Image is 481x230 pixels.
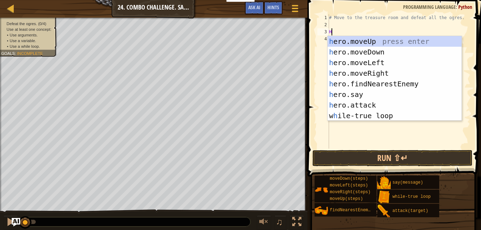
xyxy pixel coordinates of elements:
[10,44,40,48] span: Use a while loop.
[257,215,271,230] button: Adjust volume
[392,194,431,199] span: while-true loop
[7,44,53,49] li: Use a while loop.
[7,27,51,31] span: Use at least one concept:
[330,183,368,188] span: moveLeft(steps)
[245,1,264,15] button: Ask AI
[1,21,53,27] li: Defeat the ogres.
[330,176,368,181] span: moveDown(steps)
[276,217,283,227] span: ♫
[275,215,287,230] button: ♫
[10,33,38,37] span: Use arguments.
[248,4,260,11] span: Ask AI
[330,190,370,195] span: moveRight(steps)
[456,4,458,10] span: :
[317,21,329,28] div: 2
[290,215,304,230] button: Toggle fullscreen
[392,180,423,185] span: say(message)
[377,205,391,218] img: portrait.png
[312,150,472,166] button: Run ⇧↵
[1,27,53,32] li: Use at least one concept:
[315,183,328,196] img: portrait.png
[392,208,428,213] span: attack(target)
[15,51,17,56] span: :
[317,28,329,35] div: 3
[458,4,472,10] span: Python
[4,215,18,230] button: Ctrl + P: Pause
[7,32,53,38] li: Use arguments.
[315,204,328,217] img: portrait.png
[12,218,20,226] button: Ask AI
[7,44,8,48] i: •
[7,33,8,37] i: •
[317,14,329,21] div: 1
[330,208,376,213] span: findNearestEnemy()
[10,38,36,43] span: Use a variable.
[267,4,279,11] span: Hints
[7,38,53,44] li: Use a variable.
[7,38,8,43] i: •
[1,51,15,56] span: Goals
[330,196,363,201] span: moveUp(steps)
[286,1,304,18] button: Show game menu
[403,4,456,10] span: Programming language
[17,51,43,56] span: Incomplete
[377,190,391,204] img: portrait.png
[377,176,391,190] img: portrait.png
[7,21,46,26] span: Defeat the ogres. (0/4)
[317,35,329,42] div: 4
